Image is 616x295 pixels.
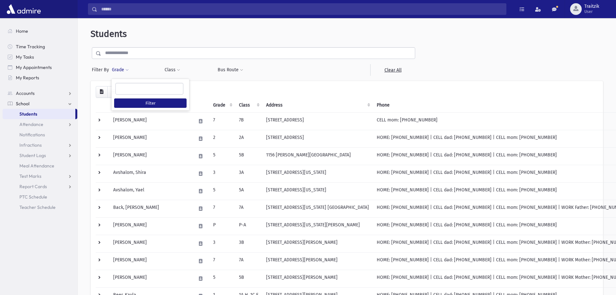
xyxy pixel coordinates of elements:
[109,147,192,165] td: [PERSON_NAME]
[109,112,192,130] td: [PERSON_NAME]
[3,52,77,62] a: My Tasks
[114,98,187,108] button: Filter
[209,270,235,287] td: 5
[584,4,599,9] span: Traitzik
[19,132,45,138] span: Notifications
[19,153,46,158] span: Student Logs
[3,62,77,73] a: My Appointments
[19,194,47,200] span: PTC Schedule
[16,101,29,107] span: School
[3,119,77,130] a: Attendance
[235,200,262,217] td: 7A
[209,235,235,252] td: 3
[235,147,262,165] td: 5B
[217,64,243,76] button: Bus Route
[209,147,235,165] td: 5
[3,150,77,161] a: Student Logs
[262,252,373,270] td: [STREET_ADDRESS][PERSON_NAME]
[209,98,235,113] th: Grade: activate to sort column ascending
[107,86,120,98] button: Print
[109,217,192,235] td: [PERSON_NAME]
[19,163,54,169] span: Meal Attendance
[97,3,506,15] input: Search
[3,73,77,83] a: My Reports
[3,109,75,119] a: Students
[235,270,262,287] td: 5B
[5,3,42,16] img: AdmirePro
[109,270,192,287] td: [PERSON_NAME]
[262,217,373,235] td: [STREET_ADDRESS][US_STATE][PERSON_NAME]
[19,173,41,179] span: Test Marks
[16,90,35,96] span: Accounts
[3,171,77,181] a: Test Marks
[19,121,43,127] span: Attendance
[209,200,235,217] td: 7
[209,217,235,235] td: P
[262,165,373,182] td: [STREET_ADDRESS][US_STATE]
[19,184,47,189] span: Report Cards
[19,142,42,148] span: Infractions
[109,252,192,270] td: [PERSON_NAME]
[16,75,39,81] span: My Reports
[3,140,77,150] a: Infractions
[3,41,77,52] a: Time Tracking
[16,28,28,34] span: Home
[109,165,192,182] td: Avshalom, Shira
[235,98,262,113] th: Class: activate to sort column ascending
[109,130,192,147] td: [PERSON_NAME]
[19,111,37,117] span: Students
[235,112,262,130] td: 7B
[3,161,77,171] a: Meal Attendance
[96,86,108,98] button: CSV
[370,64,415,76] a: Clear All
[3,202,77,212] a: Teacher Schedule
[16,54,34,60] span: My Tasks
[235,165,262,182] td: 3A
[209,252,235,270] td: 7
[262,235,373,252] td: [STREET_ADDRESS][PERSON_NAME]
[164,64,180,76] button: Class
[91,28,127,39] span: Students
[109,235,192,252] td: [PERSON_NAME]
[92,66,112,73] span: Filter By
[3,181,77,192] a: Report Cards
[262,270,373,287] td: [STREET_ADDRESS][PERSON_NAME]
[235,235,262,252] td: 3B
[3,26,77,36] a: Home
[262,147,373,165] td: 1156 [PERSON_NAME][GEOGRAPHIC_DATA]
[16,64,52,70] span: My Appointments
[262,98,373,113] th: Address: activate to sort column ascending
[235,217,262,235] td: P-A
[209,112,235,130] td: 7
[262,130,373,147] td: [STREET_ADDRESS]
[16,44,45,50] span: Time Tracking
[109,98,192,113] th: Student: activate to sort column descending
[209,165,235,182] td: 3
[235,252,262,270] td: 7A
[584,9,599,14] span: User
[262,112,373,130] td: [STREET_ADDRESS]
[262,200,373,217] td: [STREET_ADDRESS][US_STATE] [GEOGRAPHIC_DATA]
[3,98,77,109] a: School
[262,182,373,200] td: [STREET_ADDRESS][US_STATE]
[109,200,192,217] td: Back, [PERSON_NAME]
[112,64,129,76] button: Grade
[109,182,192,200] td: Avshalom, Yael
[209,182,235,200] td: 5
[19,204,56,210] span: Teacher Schedule
[3,130,77,140] a: Notifications
[3,192,77,202] a: PTC Schedule
[235,182,262,200] td: 5A
[235,130,262,147] td: 2A
[3,88,77,98] a: Accounts
[209,130,235,147] td: 2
